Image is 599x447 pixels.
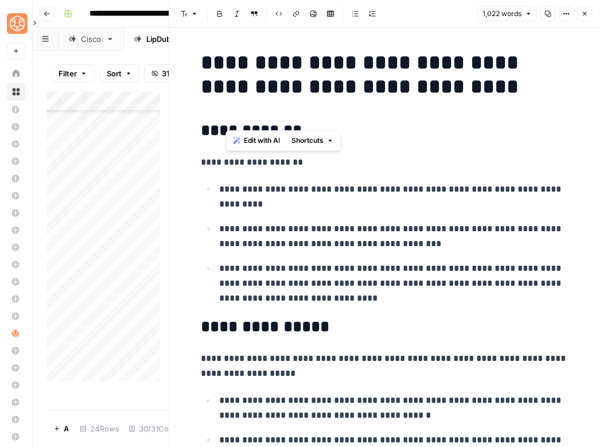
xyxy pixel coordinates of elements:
span: Shortcuts [291,135,324,146]
span: Filter [59,68,77,79]
button: Workspace: SimpleTiger [7,9,25,38]
a: Cisco [59,28,124,50]
button: Add Row [46,419,75,438]
span: 31 Columns [162,68,204,79]
button: Shortcuts [287,133,339,148]
img: SimpleTiger Logo [7,13,28,34]
div: LipDub AI [146,33,180,45]
button: Filter [51,64,95,83]
div: 24 Rows [75,419,124,438]
span: Sort [107,68,122,79]
img: hlg0wqi1id4i6sbxkcpd2tyblcaw [11,329,20,337]
button: 1,022 words [477,6,537,21]
button: Sort [99,64,139,83]
span: Edit with AI [244,135,280,146]
button: Edit with AI [229,133,285,148]
a: Home [7,64,25,83]
span: Add Row [64,423,68,434]
a: LipDub AI [124,28,203,50]
a: Browse [7,83,25,101]
button: 31 Columns [144,64,211,83]
div: Cisco [81,33,102,45]
div: 30/31 Columns [124,419,195,438]
span: 1,022 words [483,9,522,19]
